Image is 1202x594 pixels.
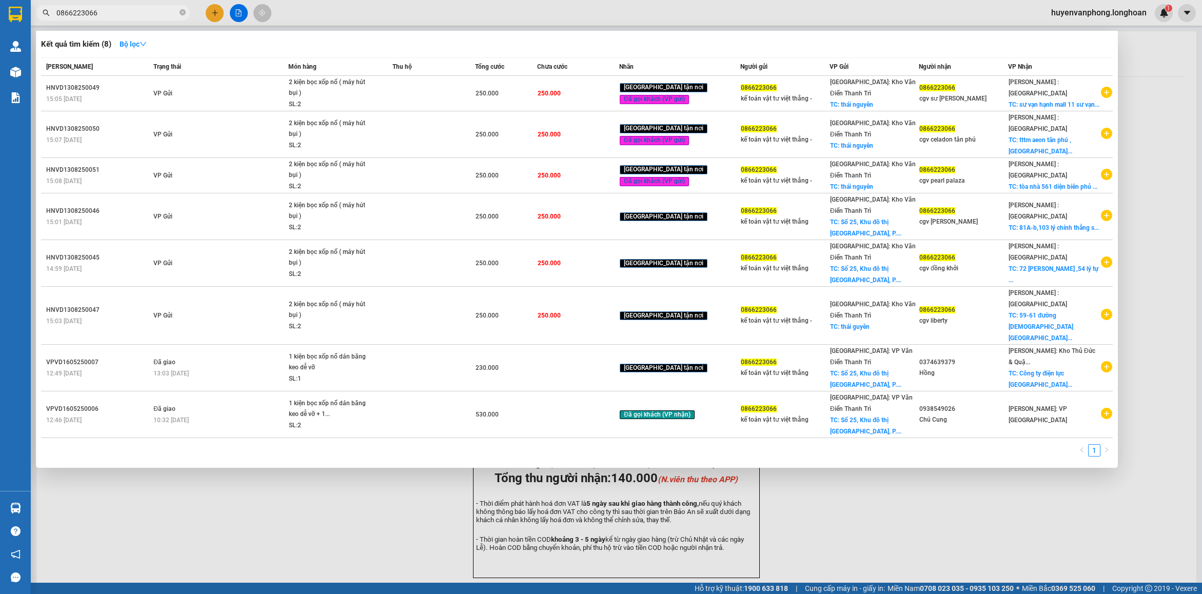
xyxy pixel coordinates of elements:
[10,503,21,513] img: warehouse-icon
[919,84,955,91] span: 0866223066
[741,93,829,104] div: kế toán vật tư việt thắng -
[830,323,870,330] span: TC: thái guyên
[538,90,561,97] span: 250.000
[919,63,951,70] span: Người nhận
[289,181,366,192] div: SL: 2
[538,131,561,138] span: 250.000
[620,364,707,373] span: [GEOGRAPHIC_DATA] tận nơi
[919,368,1008,379] div: Hồng
[1089,445,1100,456] a: 1
[1009,405,1067,424] span: [PERSON_NAME]: VP [GEOGRAPHIC_DATA]
[741,405,777,412] span: 0866223066
[1009,370,1072,388] span: TC: Công ty điện lực [GEOGRAPHIC_DATA]...
[1104,447,1110,453] span: right
[289,299,366,321] div: 2 kiện bọc xốp nổ ( máy hút bụi )
[153,172,172,179] span: VP Gửi
[830,161,916,179] span: [GEOGRAPHIC_DATA]: Kho Văn Điển Thanh Trì
[153,417,189,424] span: 10:32 [DATE]
[620,136,689,145] span: Đã gọi khách (VP gửi)
[741,216,829,227] div: kế toán vật tư việt thắng
[46,370,82,377] span: 12:49 [DATE]
[919,306,955,313] span: 0866223066
[741,125,777,132] span: 0866223066
[475,63,504,70] span: Tổng cước
[538,260,561,267] span: 250.000
[56,7,178,18] input: Tìm tên, số ĐT hoặc mã đơn
[289,77,366,99] div: 2 kiện bọc xốp nổ ( máy hút bụi )
[830,78,916,97] span: [GEOGRAPHIC_DATA]: Kho Văn Điển Thanh Trì
[830,347,913,366] span: [GEOGRAPHIC_DATA]: VP Văn Điển Thanh Trì
[620,259,707,268] span: [GEOGRAPHIC_DATA] tận nơi
[919,166,955,173] span: 0866223066
[919,404,1008,414] div: 0938549026
[153,90,172,97] span: VP Gửi
[830,394,913,412] span: [GEOGRAPHIC_DATA]: VP Văn Điển Thanh Trì
[46,63,93,70] span: [PERSON_NAME]
[11,549,21,559] span: notification
[289,321,366,332] div: SL: 2
[476,260,499,267] span: 250.000
[1101,210,1112,221] span: plus-circle
[1101,361,1112,372] span: plus-circle
[289,140,366,151] div: SL: 2
[476,411,499,418] span: 530.000
[41,39,111,50] h3: Kết quả tìm kiếm ( 8 )
[1101,408,1112,419] span: plus-circle
[1009,243,1067,261] span: [PERSON_NAME] : [GEOGRAPHIC_DATA]
[289,118,366,140] div: 2 kiện bọc xốp nổ ( máy hút bụi )
[830,243,916,261] span: [GEOGRAPHIC_DATA]: Kho Văn Điển Thanh Trì
[538,172,561,179] span: 250.000
[620,410,695,420] span: Đã gọi khách (VP nhận)
[1100,444,1113,457] li: Next Page
[830,219,901,237] span: TC: Số 25, Khu đô thị [GEOGRAPHIC_DATA], P....
[830,196,916,214] span: [GEOGRAPHIC_DATA]: Kho Văn Điển Thanh Trì
[741,315,829,326] div: kế toán vật tư việt thắng -
[289,351,366,373] div: 1 kiện bọc xốp nổ dán băng keo dễ vỡ
[476,364,499,371] span: 230.000
[46,265,82,272] span: 14:59 [DATE]
[180,9,186,15] span: close-circle
[919,216,1008,227] div: cgv [PERSON_NAME]
[1076,444,1088,457] button: left
[830,63,849,70] span: VP Gửi
[741,359,777,366] span: 0866223066
[1009,224,1099,231] span: TC: 81A-b,103 lý chính thắng s...
[741,414,829,425] div: kế toán vật tư việt thắng
[1079,447,1085,453] span: left
[46,165,150,175] div: HNVD1308250051
[1101,128,1112,139] span: plus-circle
[11,572,21,582] span: message
[153,359,175,366] span: Đã giao
[830,265,901,284] span: TC: Số 25, Khu đô thị [GEOGRAPHIC_DATA], P....
[538,213,561,220] span: 250.000
[46,318,82,325] span: 15:03 [DATE]
[289,269,366,280] div: SL: 2
[289,398,366,420] div: 1 kiện bọc xốp nổ dán băng keo dễ vỡ + 1...
[10,92,21,103] img: solution-icon
[830,183,873,190] span: TC: thái nguyên
[538,312,561,319] span: 250.000
[46,417,82,424] span: 12:46 [DATE]
[620,177,689,186] span: Đã gọi khách (VP gửi)
[1009,101,1099,108] span: TC: sư vạn hạnh mall 11 sư vạn...
[741,134,829,145] div: kế toán vật tư việt thắng -
[620,95,689,104] span: Đã gọi khách (VP gửi)
[919,263,1008,274] div: cgv đồng khởi
[153,260,172,267] span: VP Gửi
[1009,312,1073,342] span: TC: 59-61 đường [DEMOGRAPHIC_DATA][GEOGRAPHIC_DATA]...
[919,254,955,261] span: 0866223066
[46,252,150,263] div: HNVD1308250045
[46,404,150,414] div: VPVD1605250006
[830,370,901,388] span: TC: Số 25, Khu đô thị [GEOGRAPHIC_DATA], P....
[153,370,189,377] span: 13:03 [DATE]
[620,124,707,133] span: [GEOGRAPHIC_DATA] tận nơi
[46,206,150,216] div: HNVD1308250046
[919,315,1008,326] div: cgv liberty
[289,420,366,431] div: SL: 2
[741,166,777,173] span: 0866223066
[830,142,873,149] span: TC: thái nguyên
[620,311,707,321] span: [GEOGRAPHIC_DATA] tận nơi
[289,99,366,110] div: SL: 2
[289,373,366,385] div: SL: 1
[919,93,1008,104] div: cgv sư [PERSON_NAME]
